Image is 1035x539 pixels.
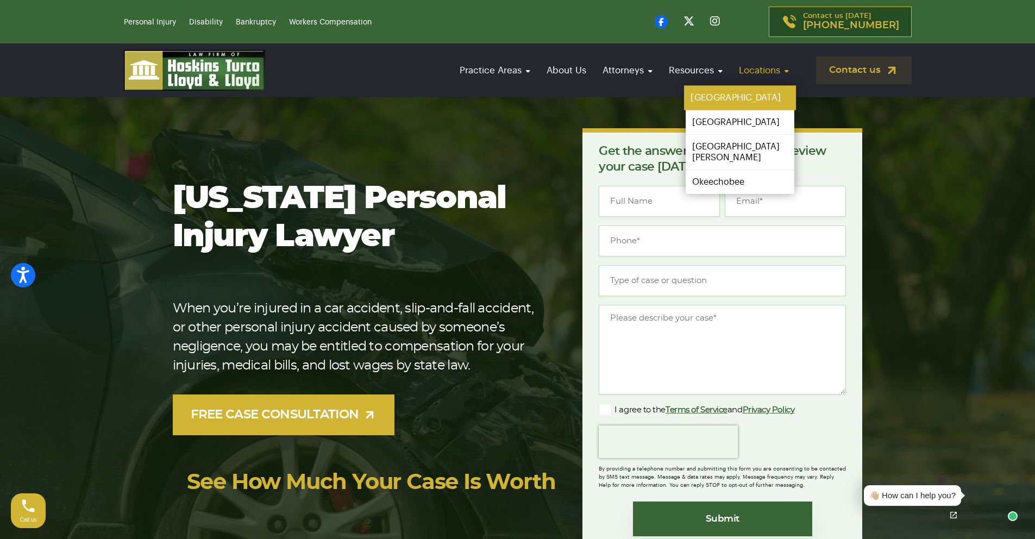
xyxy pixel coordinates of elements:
img: arrow-up-right-light.svg [363,408,377,422]
a: Locations [733,55,794,86]
p: When you’re injured in a car accident, slip-and-fall accident, or other personal injury accident ... [173,299,548,375]
a: Contact us [816,57,912,84]
input: Full Name [599,186,720,217]
a: [GEOGRAPHIC_DATA][PERSON_NAME] [686,135,794,170]
a: [GEOGRAPHIC_DATA] [686,110,794,134]
input: Submit [633,502,812,536]
a: Attorneys [597,55,658,86]
a: Personal Injury [124,18,176,26]
div: By providing a telephone number and submitting this form you are consenting to be contacted by SM... [599,458,846,490]
a: See How Much Your Case Is Worth [187,472,556,493]
a: Open chat [942,504,965,527]
a: About Us [541,55,592,86]
a: [GEOGRAPHIC_DATA] [684,86,796,110]
input: Email* [725,186,846,217]
a: FREE CASE CONSULTATION [173,394,395,435]
a: Okeechobee [686,170,794,194]
h1: [US_STATE] Personal Injury Lawyer [173,180,548,256]
a: Workers Compensation [289,18,372,26]
a: Privacy Policy [743,406,795,414]
label: I agree to the and [599,404,794,417]
div: 👋🏼 How can I help you? [869,490,956,502]
a: Contact us [DATE][PHONE_NUMBER] [769,7,912,37]
input: Phone* [599,225,846,256]
img: logo [124,50,265,91]
iframe: reCAPTCHA [599,425,738,458]
input: Type of case or question [599,265,846,296]
p: Get the answers you need. We’ll review your case [DATE], for free. [599,143,846,175]
a: Terms of Service [666,406,727,414]
span: Call us [20,517,37,523]
a: Resources [663,55,728,86]
a: Bankruptcy [236,18,276,26]
a: Practice Areas [454,55,536,86]
p: Contact us [DATE] [803,12,899,31]
a: Disability [189,18,223,26]
span: [PHONE_NUMBER] [803,20,899,31]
